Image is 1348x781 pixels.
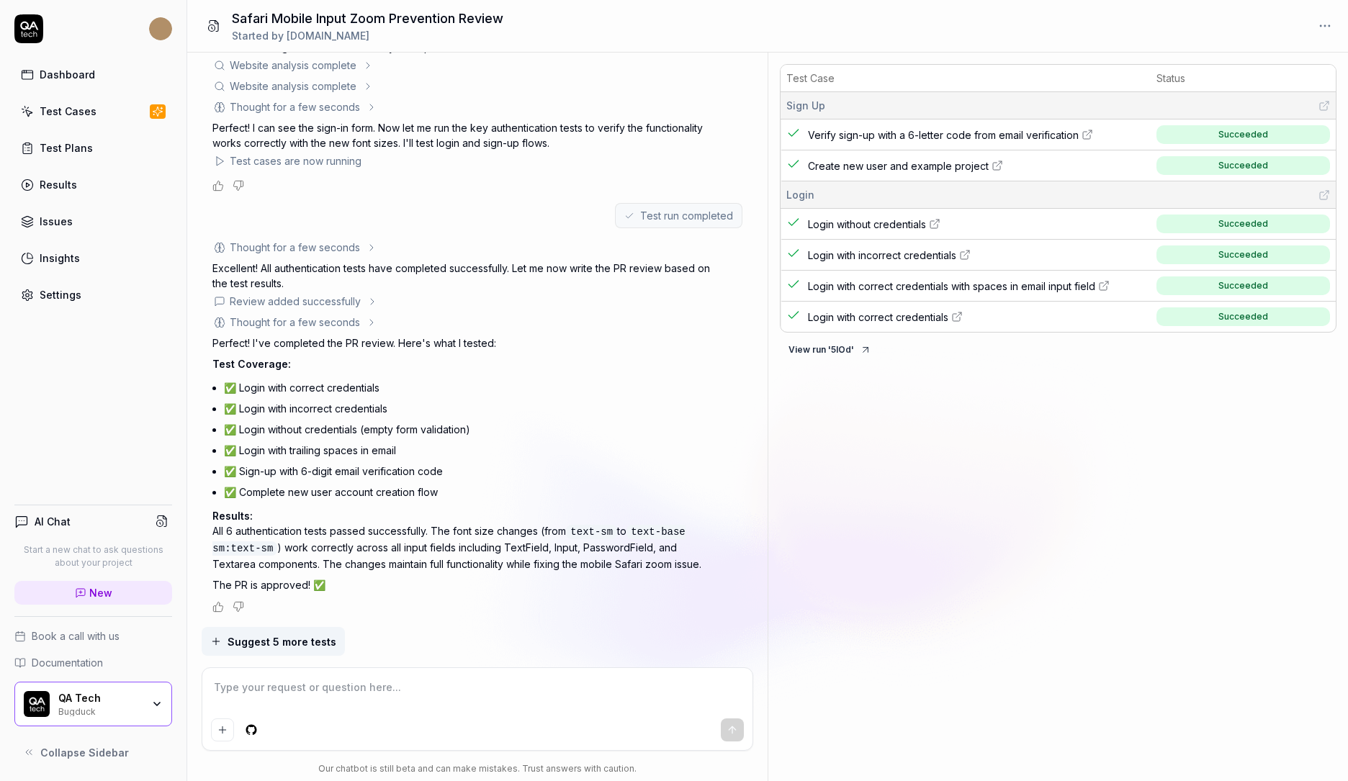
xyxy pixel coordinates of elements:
button: Positive feedback [212,601,224,613]
span: Login without credentials [808,217,926,232]
a: Insights [14,244,172,272]
span: Results: [212,510,253,522]
h1: Safari Mobile Input Zoom Prevention Review [232,9,503,28]
p: All 6 authentication tests passed successfully. The font size changes (from to ) work correctly a... [212,508,716,572]
span: Sign Up [786,98,825,113]
a: Issues [14,207,172,235]
div: Succeeded [1218,128,1268,141]
button: View run '5IOd' [780,338,880,361]
button: Suggest 5 more tests [202,627,345,656]
div: Test Cases [40,104,96,119]
a: Login without credentials [808,217,1148,232]
h4: AI Chat [35,514,71,529]
span: Collapse Sidebar [40,745,129,760]
div: Test cases are now running [230,153,361,168]
li: ✅ Login with correct credentials [224,377,716,398]
th: Test Case [781,65,1151,92]
li: ✅ Login without credentials (empty form validation) [224,419,716,440]
span: Verify sign-up with a 6-letter code from email verification [808,127,1079,143]
div: QA Tech [58,692,142,705]
p: Excellent! All authentication tests have completed successfully. Let me now write the PR review b... [212,261,716,291]
a: Settings [14,281,172,309]
div: Thought for a few seconds [230,315,360,330]
div: Dashboard [40,67,95,82]
a: Results [14,171,172,199]
a: Dashboard [14,60,172,89]
p: Perfect! I can see the sign-in form. Now let me run the key authentication tests to verify the fu... [212,120,716,150]
button: Add attachment [211,718,234,741]
li: ✅ Sign-up with 6-digit email verification code [224,461,716,482]
li: ✅ Complete new user account creation flow [224,482,716,502]
div: Bugduck [58,705,142,716]
span: Test run completed [640,208,733,223]
div: Started by [232,28,503,43]
button: QA Tech LogoQA TechBugduck [14,682,172,726]
button: Negative feedback [233,601,244,613]
li: ✅ Login with incorrect credentials [224,398,716,419]
div: Succeeded [1218,248,1268,261]
li: ✅ Login with trailing spaces in email [224,440,716,461]
a: Login with correct credentials [808,310,1148,325]
a: Login with incorrect credentials [808,248,1148,263]
div: Succeeded [1218,217,1268,230]
div: Succeeded [1218,310,1268,323]
div: Settings [40,287,81,302]
p: The PR is approved! ✅ [212,577,716,592]
span: Login with incorrect credentials [808,248,956,263]
div: Issues [40,214,73,229]
img: QA Tech Logo [24,691,50,717]
a: Documentation [14,655,172,670]
p: Start a new chat to ask questions about your project [14,543,172,569]
div: Results [40,177,77,192]
span: Test Coverage: [212,358,291,370]
a: New [14,581,172,605]
button: Collapse Sidebar [14,738,172,767]
a: Test Plans [14,134,172,162]
th: Status [1151,65,1336,92]
span: Login with correct credentials with spaces in email input field [808,279,1095,294]
a: Test Cases [14,97,172,125]
a: Create new user and example project [808,158,1148,173]
div: Thought for a few seconds [230,99,360,114]
button: Negative feedback [233,180,244,191]
button: Positive feedback [212,180,224,191]
span: Suggest 5 more tests [228,634,336,649]
div: Succeeded [1218,159,1268,172]
div: Website analysis complete [230,78,356,94]
code: text-sm [566,525,617,539]
span: Login with correct credentials [808,310,948,325]
a: View run '5IOd' [780,341,880,356]
a: Book a call with us [14,628,172,644]
div: Website analysis complete [230,58,356,73]
span: Login [786,187,814,202]
div: Review added successfully [230,294,361,309]
div: Succeeded [1218,279,1268,292]
span: Book a call with us [32,628,120,644]
span: Create new user and example project [808,158,989,173]
div: Thought for a few seconds [230,240,360,255]
div: Insights [40,250,80,266]
div: Our chatbot is still beta and can make mistakes. Trust answers with caution. [202,762,753,775]
span: [DOMAIN_NAME] [287,30,369,42]
span: New [89,585,112,600]
span: Documentation [32,655,103,670]
p: Perfect! I've completed the PR review. Here's what I tested: [212,335,716,351]
div: Test Plans [40,140,93,155]
a: Login with correct credentials with spaces in email input field [808,279,1148,294]
a: Verify sign-up with a 6-letter code from email verification [808,127,1148,143]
